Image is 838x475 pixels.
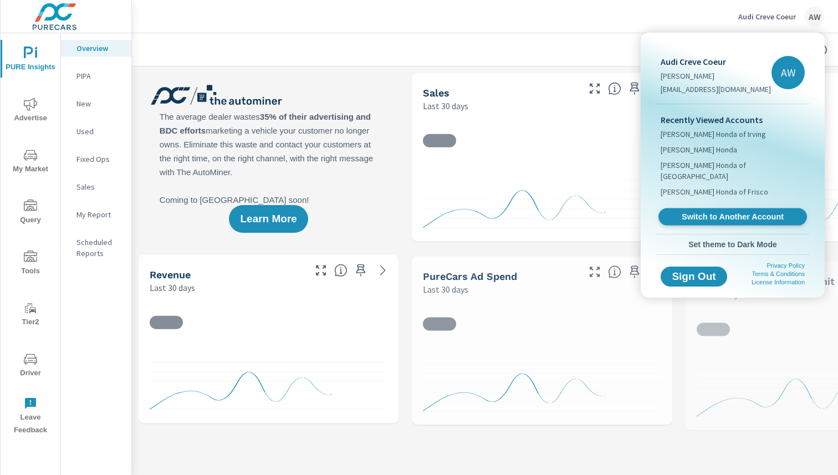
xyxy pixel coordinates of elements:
p: Audi Creve Coeur [661,55,771,68]
span: Sign Out [670,272,718,282]
span: [PERSON_NAME] Honda of Irving [661,129,766,140]
button: Sign Out [661,267,727,287]
p: [PERSON_NAME] [661,70,771,81]
p: Recently Viewed Accounts [661,113,805,126]
span: [PERSON_NAME] Honda [661,144,737,155]
button: Set theme to Dark Mode [656,234,809,254]
a: Privacy Policy [767,262,805,269]
a: License Information [752,279,805,285]
span: Set theme to Dark Mode [661,239,805,249]
p: [EMAIL_ADDRESS][DOMAIN_NAME] [661,84,771,95]
div: AW [771,56,805,89]
span: [PERSON_NAME] Honda of Frisco [661,186,768,197]
span: [PERSON_NAME] Honda of [GEOGRAPHIC_DATA] [661,160,805,182]
span: Switch to Another Account [665,212,800,222]
a: Terms & Conditions [752,270,805,277]
a: Switch to Another Account [658,208,807,226]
